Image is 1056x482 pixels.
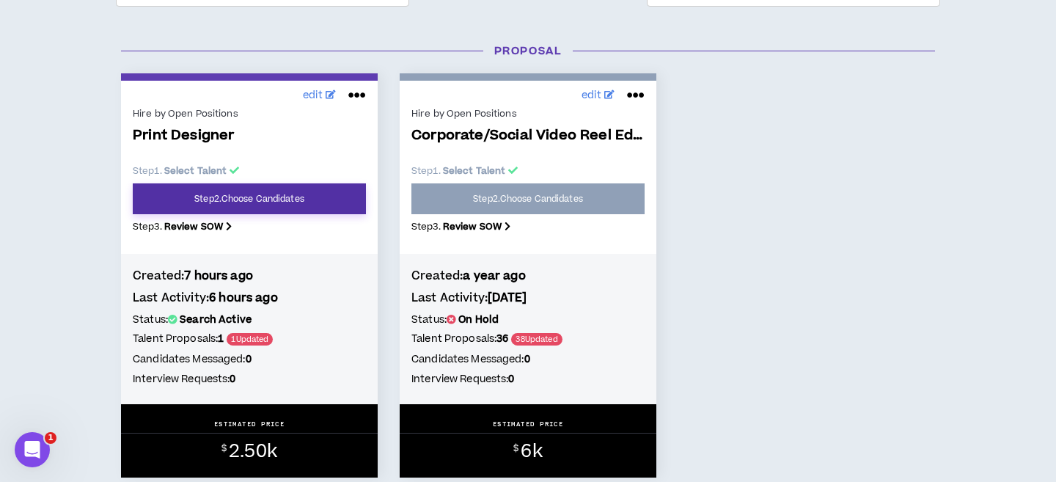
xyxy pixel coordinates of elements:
[133,128,366,145] span: Print Designer
[184,268,253,284] b: 7 hours ago
[411,164,645,178] p: Step 1 .
[133,183,366,214] a: Step2.Choose Candidates
[214,420,285,428] p: ESTIMATED PRICE
[209,290,278,306] b: 6 hours ago
[164,220,223,233] b: Review SOW
[164,164,227,178] b: Select Talent
[524,352,530,367] b: 0
[133,290,366,306] h4: Last Activity:
[411,268,645,284] h4: Created:
[463,268,526,284] b: a year ago
[15,432,50,467] iframe: Intercom live chat
[411,290,645,306] h4: Last Activity:
[411,128,645,145] span: Corporate/Social Video Reel Editor
[303,88,323,103] span: edit
[521,439,542,464] span: 6k
[246,352,252,367] b: 0
[488,290,527,306] b: [DATE]
[411,312,645,328] h5: Status:
[45,432,56,444] span: 1
[133,371,366,387] h5: Interview Requests:
[218,332,224,346] b: 1
[133,331,366,348] h5: Talent Proposals:
[513,442,518,455] sup: $
[443,220,502,233] b: Review SOW
[133,351,366,368] h5: Candidates Messaged:
[443,164,506,178] b: Select Talent
[508,372,514,387] b: 0
[511,333,562,346] span: 38 Updated
[299,84,340,107] a: edit
[133,312,366,328] h5: Status:
[411,331,645,348] h5: Talent Proposals:
[582,88,601,103] span: edit
[180,313,252,327] b: Search Active
[227,333,273,346] span: 1 Updated
[230,372,235,387] b: 0
[496,332,508,346] b: 36
[133,164,366,178] p: Step 1 .
[458,313,499,327] b: On Hold
[229,439,277,464] span: 2.50k
[133,268,366,284] h4: Created:
[411,220,645,233] p: Step 3 .
[578,84,618,107] a: edit
[493,420,564,428] p: ESTIMATED PRICE
[221,442,227,455] sup: $
[411,107,645,120] div: Hire by Open Positions
[110,43,946,59] h3: Proposal
[411,351,645,368] h5: Candidates Messaged:
[133,220,366,233] p: Step 3 .
[411,371,645,387] h5: Interview Requests:
[133,107,366,120] div: Hire by Open Positions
